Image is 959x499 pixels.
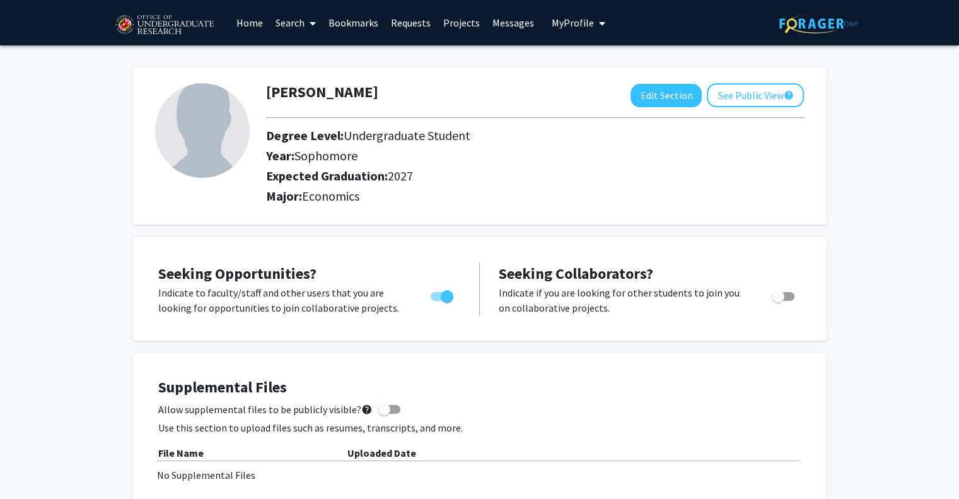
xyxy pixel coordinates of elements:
[767,285,801,304] div: Toggle
[111,9,218,41] img: University of Maryland Logo
[707,83,804,107] button: See Public View
[426,285,460,304] div: Toggle
[437,1,486,45] a: Projects
[266,83,378,102] h1: [PERSON_NAME]
[347,447,416,459] b: Uploaded Date
[499,264,653,283] span: Seeking Collaborators?
[486,1,540,45] a: Messages
[266,168,747,184] h2: Expected Graduation:
[230,1,269,45] a: Home
[499,285,748,315] p: Indicate if you are looking for other students to join you on collaborative projects.
[783,88,793,103] mat-icon: help
[344,127,470,143] span: Undergraduate Student
[155,83,250,178] img: Profile Picture
[158,420,801,435] p: Use this section to upload files such as resumes, transcripts, and more.
[361,402,373,417] mat-icon: help
[269,1,322,45] a: Search
[294,148,357,163] span: Sophomore
[302,188,359,204] span: Economics
[158,447,204,459] b: File Name
[157,467,803,483] div: No Supplemental Files
[266,128,747,143] h2: Degree Level:
[322,1,385,45] a: Bookmarks
[779,14,858,33] img: ForagerOne Logo
[158,264,317,283] span: Seeking Opportunities?
[158,285,407,315] p: Indicate to faculty/staff and other users that you are looking for opportunities to join collabor...
[266,189,804,204] h2: Major:
[552,16,594,29] span: My Profile
[266,148,747,163] h2: Year:
[631,84,702,107] button: Edit Section
[158,379,801,397] h4: Supplemental Files
[9,442,54,490] iframe: Chat
[388,168,413,184] span: 2027
[158,402,373,417] span: Allow supplemental files to be publicly visible?
[385,1,437,45] a: Requests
